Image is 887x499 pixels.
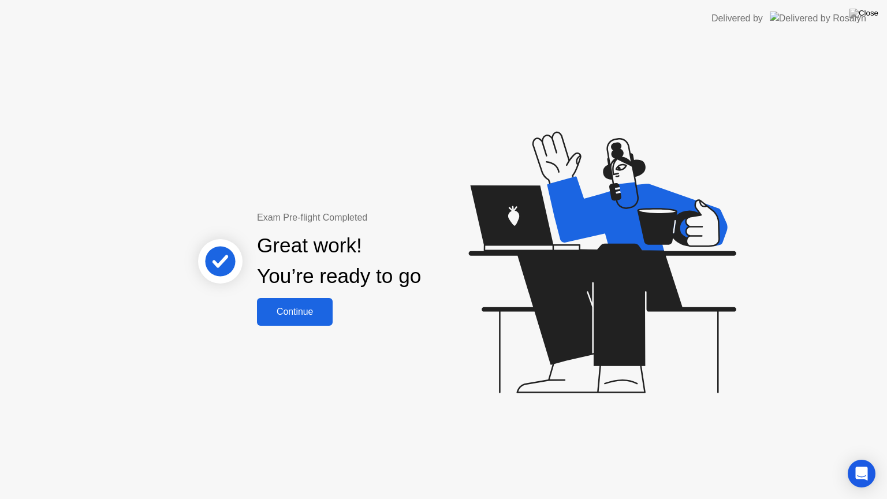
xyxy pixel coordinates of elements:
[257,230,421,292] div: Great work! You’re ready to go
[260,307,329,317] div: Continue
[848,460,875,487] div: Open Intercom Messenger
[257,211,495,225] div: Exam Pre-flight Completed
[257,298,333,326] button: Continue
[711,12,763,25] div: Delivered by
[849,9,878,18] img: Close
[770,12,866,25] img: Delivered by Rosalyn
